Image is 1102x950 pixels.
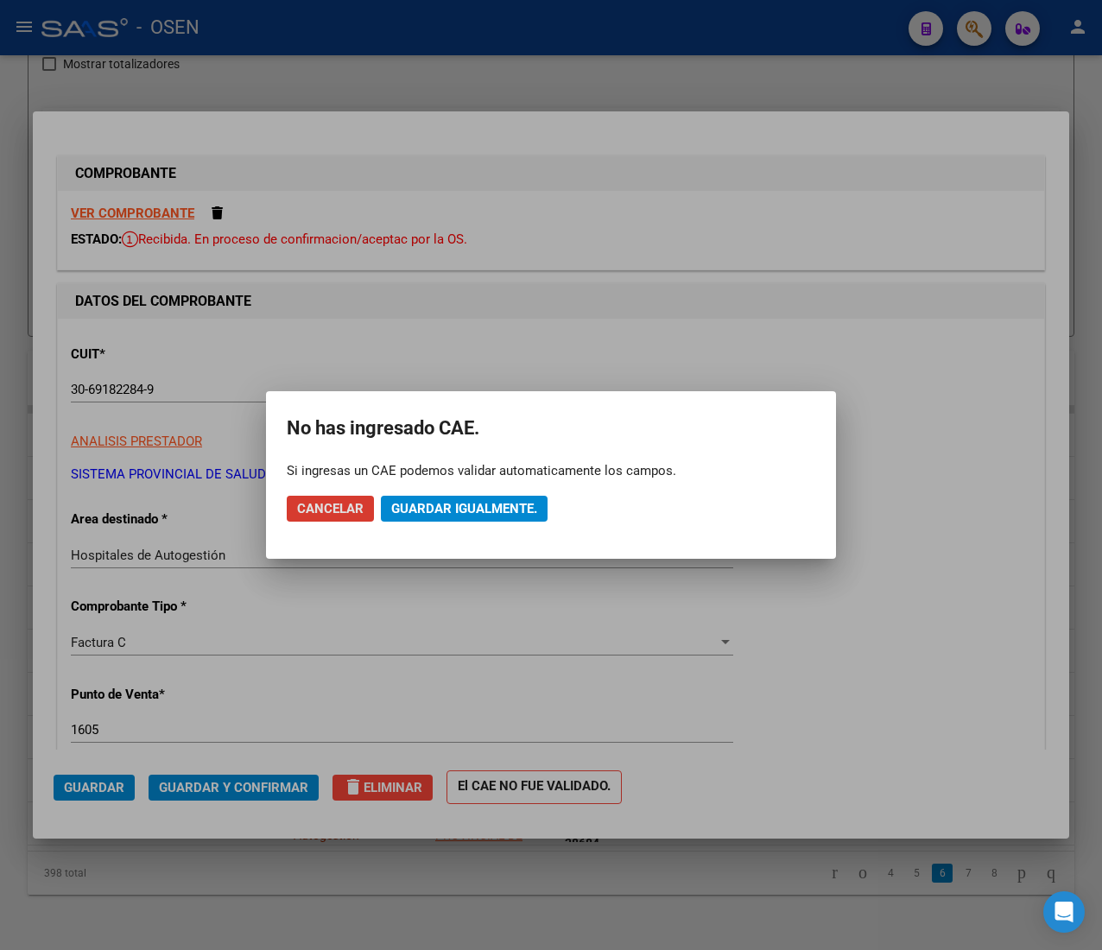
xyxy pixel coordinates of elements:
h2: No has ingresado CAE. [287,412,815,445]
button: Guardar igualmente. [381,496,548,522]
span: Guardar igualmente. [391,501,537,516]
button: Cancelar [287,496,374,522]
div: Si ingresas un CAE podemos validar automaticamente los campos. [287,462,815,479]
span: Cancelar [297,501,364,516]
div: Open Intercom Messenger [1043,891,1085,933]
